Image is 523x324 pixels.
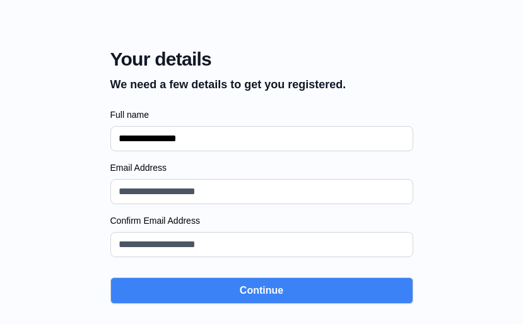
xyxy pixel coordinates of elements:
button: Continue [110,277,413,304]
label: Confirm Email Address [110,214,413,227]
label: Email Address [110,161,413,174]
p: We need a few details to get you registered. [110,76,346,93]
label: Full name [110,108,413,121]
span: Your details [110,48,346,71]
